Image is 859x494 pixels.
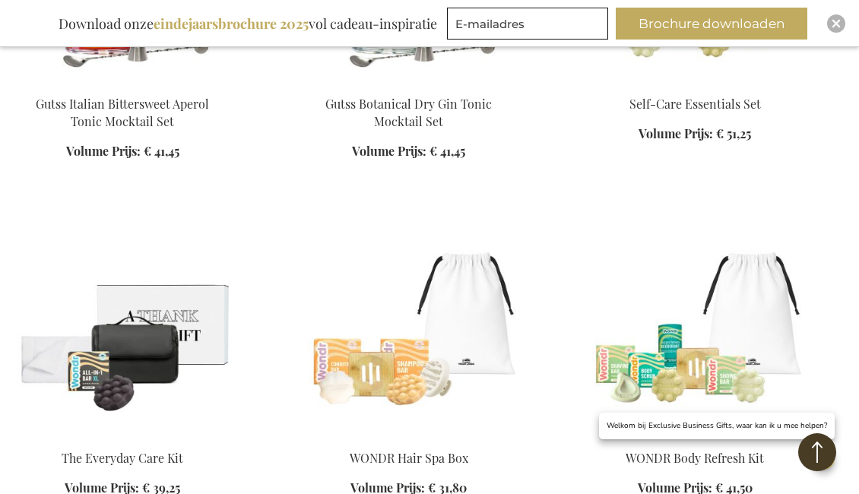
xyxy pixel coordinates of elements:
[629,96,761,112] a: Self-Care Essentials Set
[429,143,465,159] span: € 41,45
[352,143,465,160] a: Volume Prijs: € 41,45
[66,143,179,160] a: Volume Prijs: € 41,45
[352,143,426,159] span: Volume Prijs:
[447,8,613,44] form: marketing offers and promotions
[616,8,807,40] button: Brochure downloaden
[12,431,233,445] a: The Everyday Care Kit
[626,450,764,466] a: WONDR Body Refresh Kit
[447,8,608,40] input: E-mailadres
[12,77,233,91] a: Gutss Italian Bittersweet Aperol Tonic Mocktail Set
[66,143,141,159] span: Volume Prijs:
[325,96,492,129] a: Gutss Botanical Dry Gin Tonic Mocktail Set
[639,125,751,143] a: Volume Prijs: € 51,25
[350,450,468,466] a: WONDR Hair Spa Box
[585,431,805,445] a: WONDR Body Refresh Kit
[52,8,444,40] div: Download onze vol cadeau-inspiratie
[144,143,179,159] span: € 41,45
[154,14,309,33] b: eindejaarsbrochure 2025
[299,77,519,91] a: Gutss Botanical Dry Gin Tonic Mocktail Set
[299,221,519,434] img: The WONDR Hair Spa Box
[639,125,713,141] span: Volume Prijs:
[585,221,805,434] img: WONDR Body Refresh Kit
[62,450,183,466] a: The Everyday Care Kit
[36,96,209,129] a: Gutss Italian Bittersweet Aperol Tonic Mocktail Set
[832,19,841,28] img: Close
[585,77,805,91] a: The Self-Care Essentials Set
[716,125,751,141] span: € 51,25
[827,14,845,33] div: Close
[12,221,233,434] img: The Everyday Care Kit
[299,431,519,445] a: The WONDR Hair Spa Box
